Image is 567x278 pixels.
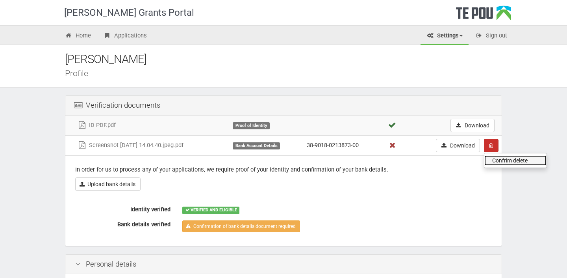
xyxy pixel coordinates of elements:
a: Screenshot [DATE] 14.04.40.jpeg.pdf [77,142,183,149]
a: Home [59,28,97,45]
div: Profile [65,69,514,77]
a: Download [450,119,495,132]
div: [PERSON_NAME] [65,51,514,68]
a: Settings [421,28,469,45]
a: ID PDF.pdf [77,121,116,129]
div: Te Pou Logo [456,6,511,25]
a: Sign out [469,28,513,45]
a: Download [436,139,480,152]
a: Confirmation of bank details document required [182,220,300,232]
a: Confrim delete [484,155,547,166]
div: Personal details [65,255,502,274]
p: In order for us to process any of your applications, we require proof of your identity and confir... [75,166,492,174]
a: Applications [98,28,153,45]
a: Upload bank details [75,177,141,191]
label: Bank details verified [69,218,176,229]
label: Identity verified [69,203,176,214]
div: Verification documents [65,96,502,116]
div: Bank Account Details [233,142,280,149]
div: VERIFIED AND ELIGIBLE [182,207,239,214]
td: 38-9018-0213873-00 [304,135,384,155]
div: Proof of Identity [233,122,270,129]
